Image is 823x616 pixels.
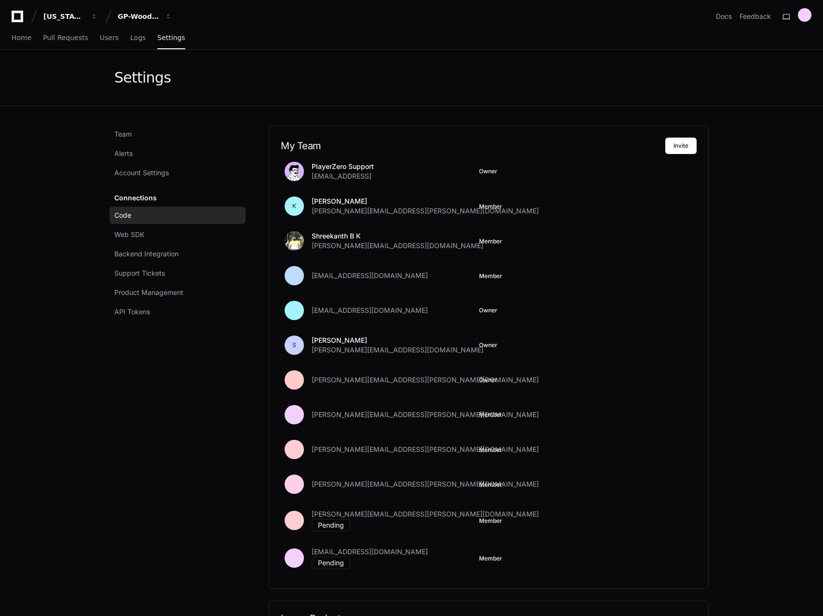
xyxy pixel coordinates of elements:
[312,375,539,385] span: [PERSON_NAME][EMAIL_ADDRESS][PERSON_NAME][DOMAIN_NAME]
[285,231,304,251] img: avatar
[479,481,502,489] button: Member
[110,303,246,321] a: API Tokens
[479,376,497,384] span: Owner
[43,35,88,41] span: Pull Requests
[479,446,502,454] button: Member
[130,35,146,41] span: Logs
[479,555,502,562] button: Member
[312,162,374,171] p: PlayerZero Support
[479,307,497,314] span: Owner
[110,164,246,182] a: Account Settings
[281,140,665,152] h2: My Team
[114,210,131,220] span: Code
[110,284,246,301] a: Product Management
[114,129,132,139] span: Team
[40,8,101,25] button: [US_STATE] Pacific
[312,306,428,315] span: [EMAIL_ADDRESS][DOMAIN_NAME]
[110,245,246,263] a: Backend Integration
[114,230,144,239] span: Web SDK
[110,207,246,224] a: Code
[130,27,146,49] a: Logs
[312,231,483,241] p: Shreekanth B K
[312,196,539,206] p: [PERSON_NAME]
[43,27,88,49] a: Pull Requests
[312,547,428,557] span: [EMAIL_ADDRESS][DOMAIN_NAME]
[312,509,539,519] span: [PERSON_NAME][EMAIL_ADDRESS][PERSON_NAME][DOMAIN_NAME]
[312,557,350,569] div: Pending
[110,145,246,162] a: Alerts
[285,162,304,181] img: avatar
[114,268,165,278] span: Support Tickets
[479,168,497,175] span: Owner
[312,241,483,251] span: [PERSON_NAME][EMAIL_ADDRESS][DOMAIN_NAME]
[479,341,497,349] span: Owner
[479,203,502,210] button: Member
[110,226,246,243] a: Web SDK
[312,410,539,420] span: [PERSON_NAME][EMAIL_ADDRESS][PERSON_NAME][DOMAIN_NAME]
[479,411,502,419] span: Member
[114,69,171,86] div: Settings
[114,288,183,297] span: Product Management
[114,307,150,317] span: API Tokens
[740,12,771,21] button: Feedback
[157,35,185,41] span: Settings
[114,168,169,178] span: Account Settings
[312,171,371,181] span: [EMAIL_ADDRESS]
[43,12,85,21] div: [US_STATE] Pacific
[479,517,502,525] button: Member
[716,12,732,21] a: Docs
[118,12,159,21] div: GP-WoodOps
[100,27,119,49] a: Users
[12,27,31,49] a: Home
[312,206,539,216] span: [PERSON_NAME][EMAIL_ADDRESS][PERSON_NAME][DOMAIN_NAME]
[292,341,296,349] h1: S
[312,519,350,532] div: Pending
[12,35,31,41] span: Home
[114,8,176,25] button: GP-WoodOps
[100,35,119,41] span: Users
[479,272,502,280] button: Member
[312,445,539,454] span: [PERSON_NAME][EMAIL_ADDRESS][PERSON_NAME][DOMAIN_NAME]
[312,271,428,280] span: [EMAIL_ADDRESS][DOMAIN_NAME]
[312,345,483,355] span: [PERSON_NAME][EMAIL_ADDRESS][DOMAIN_NAME]
[312,336,483,345] p: [PERSON_NAME]
[157,27,185,49] a: Settings
[479,238,502,245] button: Member
[114,149,133,158] span: Alerts
[110,126,246,143] a: Team
[110,265,246,282] a: Support Tickets
[292,202,296,210] h1: K
[114,249,178,259] span: Backend Integration
[312,479,539,489] span: [PERSON_NAME][EMAIL_ADDRESS][PERSON_NAME][DOMAIN_NAME]
[665,138,697,154] button: Invite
